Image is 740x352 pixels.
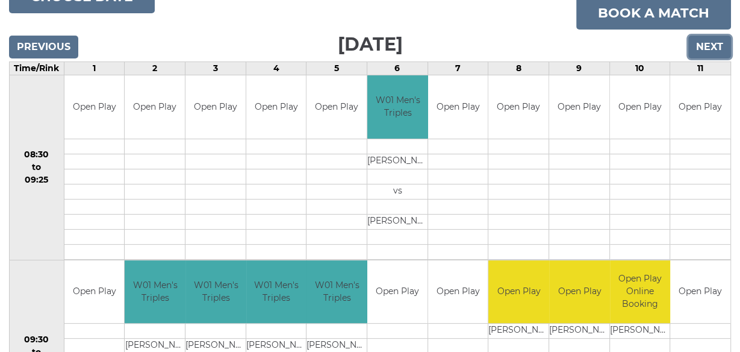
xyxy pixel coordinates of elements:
[125,260,185,324] td: W01 Men's Triples
[64,75,125,139] td: Open Play
[246,62,306,75] td: 4
[185,62,246,75] td: 3
[488,62,549,75] td: 8
[488,324,549,339] td: [PERSON_NAME]
[549,62,609,75] td: 9
[246,260,307,324] td: W01 Men's Triples
[185,75,246,139] td: Open Play
[488,75,549,139] td: Open Play
[367,184,428,199] td: vs
[306,75,367,139] td: Open Play
[306,62,367,75] td: 5
[428,75,488,139] td: Open Play
[367,260,428,324] td: Open Play
[670,62,731,75] td: 11
[10,75,64,260] td: 08:30 to 09:25
[367,214,428,229] td: [PERSON_NAME]
[610,260,671,324] td: Open Play Online Booking
[670,75,730,139] td: Open Play
[610,324,671,339] td: [PERSON_NAME]
[549,324,610,339] td: [PERSON_NAME]
[367,62,428,75] td: 6
[185,260,246,324] td: W01 Men's Triples
[609,62,670,75] td: 10
[688,36,731,58] input: Next
[367,75,428,139] td: W01 Men's Triples
[367,154,428,169] td: [PERSON_NAME]
[125,62,185,75] td: 2
[9,36,78,58] input: Previous
[488,260,549,324] td: Open Play
[246,75,306,139] td: Open Play
[306,260,367,324] td: W01 Men's Triples
[10,62,64,75] td: Time/Rink
[610,75,670,139] td: Open Play
[428,260,488,324] td: Open Play
[670,260,730,324] td: Open Play
[549,260,610,324] td: Open Play
[125,75,185,139] td: Open Play
[428,62,488,75] td: 7
[64,260,125,324] td: Open Play
[64,62,125,75] td: 1
[549,75,609,139] td: Open Play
